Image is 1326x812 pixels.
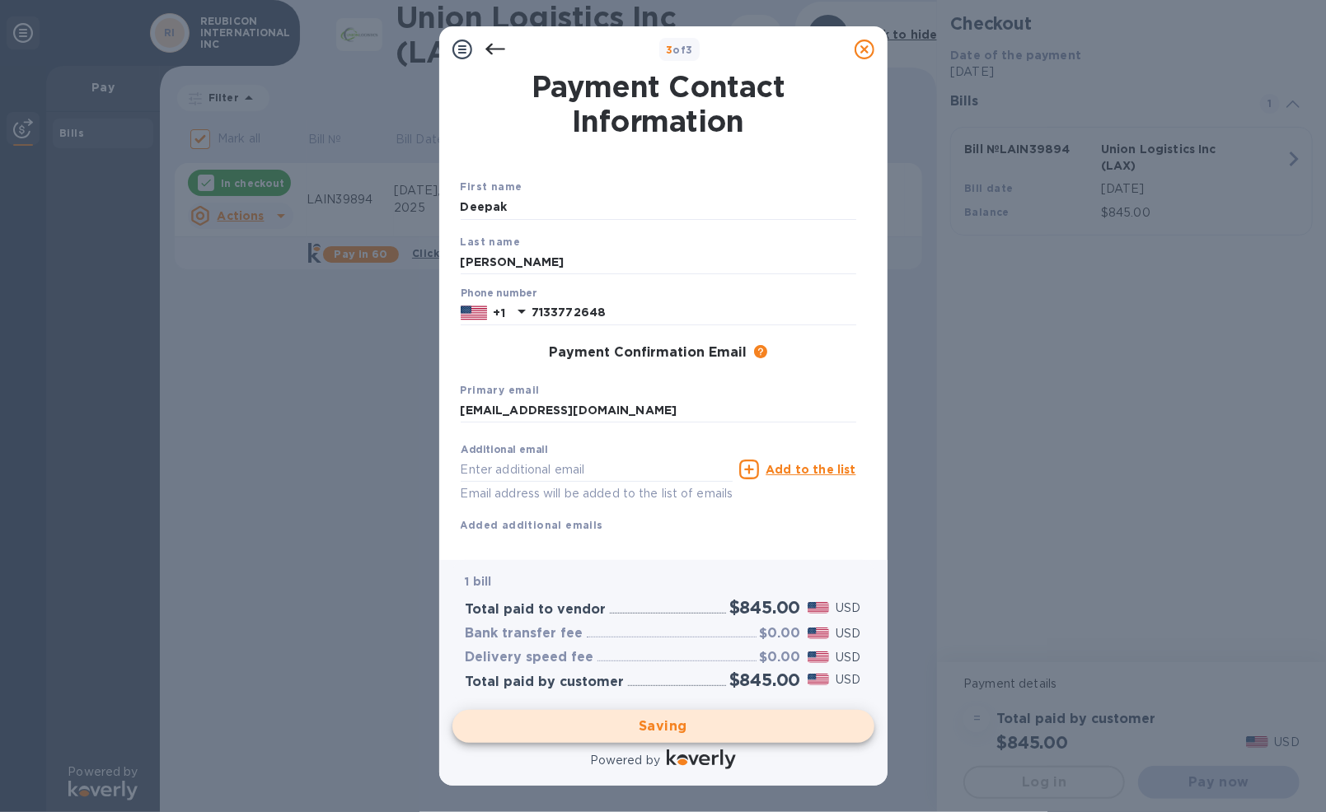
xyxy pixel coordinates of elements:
input: Enter your phone number [532,301,856,325]
img: US [461,304,487,322]
h2: $845.00 [729,597,801,618]
img: USD [808,628,830,639]
span: 3 [666,44,672,56]
h3: Total paid to vendor [466,602,607,618]
img: USD [808,602,830,614]
p: USD [836,649,860,666]
img: Logo [667,749,736,769]
u: Add to the list [766,463,855,476]
h3: Delivery speed fee [466,650,594,665]
h3: $0.00 [760,650,801,665]
b: First name [461,180,522,193]
p: Email address will be added to the list of emails [461,484,733,503]
input: Enter additional email [461,457,733,482]
h3: Bank transfer fee [466,626,583,642]
p: USD [836,671,860,688]
input: Enter your primary name [461,399,856,423]
h3: Total paid by customer [466,674,625,690]
input: Enter your last name [461,250,856,274]
b: Last name [461,236,521,248]
label: Phone number [461,289,536,299]
p: Powered by [590,752,660,769]
b: Primary email [461,384,540,396]
p: USD [836,600,860,617]
input: Enter your first name [461,195,856,220]
b: of 3 [666,44,693,56]
b: 1 bill [466,575,492,588]
b: Added additional emails [461,519,603,531]
p: USD [836,625,860,642]
label: Additional email [461,446,548,455]
h2: $845.00 [729,670,801,690]
h3: Payment Confirmation Email [550,345,747,361]
p: +1 [494,305,505,321]
h1: Payment Contact Information [461,69,856,138]
img: USD [808,674,830,685]
img: USD [808,651,830,663]
h3: $0.00 [760,626,801,642]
